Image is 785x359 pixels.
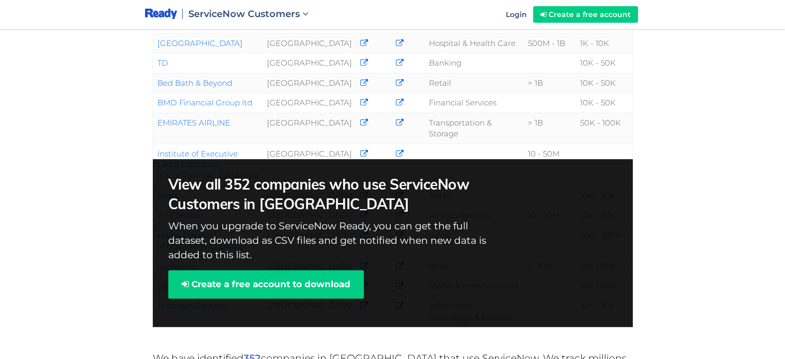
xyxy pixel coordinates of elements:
td: Hospital & Health Care [425,34,524,53]
td: 10K - 50K [576,93,632,113]
a: BMO Financial Group ltd [157,98,252,107]
td: 10K - 50K [576,53,632,73]
td: [GEOGRAPHIC_DATA] [263,73,356,92]
a: Create a free account to download [168,270,364,298]
a: TD [157,58,168,68]
a: Institute of Executive Legal Education, [GEOGRAPHIC_DATA] Fac [157,149,258,181]
a: [GEOGRAPHIC_DATA] [157,38,243,48]
td: > 1B [523,113,576,144]
td: > 1B [523,73,576,92]
td: Financial Services [425,93,524,113]
td: 10 - 50M [523,144,576,185]
a: Login [500,2,533,27]
td: 10K - 50K [576,73,632,92]
div: When you upgrade to ServiceNow Ready, you can get the full dataset, download as CSV files and get... [168,175,617,262]
td: [GEOGRAPHIC_DATA] [263,34,356,53]
td: 500M - 1B [523,34,576,53]
td: Banking [425,53,524,73]
a: EMIRATES AIRLINE [157,118,230,128]
a: Bed Bath & Beyond [157,78,232,88]
td: [GEOGRAPHIC_DATA] [263,144,356,185]
span: ServiceNow Customers [188,8,300,20]
img: logo [145,8,178,21]
td: [GEOGRAPHIC_DATA] [263,93,356,113]
td: Retail [425,73,524,92]
span: Login [506,10,527,19]
a: Create a free account [533,6,638,23]
td: Transportation & Storage [425,113,524,144]
h2: View all 352 companies who use ServiceNow Customers in [GEOGRAPHIC_DATA] [168,175,536,214]
td: [GEOGRAPHIC_DATA] [263,113,356,144]
td: 50K - 100K [576,113,632,144]
td: [GEOGRAPHIC_DATA] [263,53,356,73]
td: 1K - 10K [576,34,632,53]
